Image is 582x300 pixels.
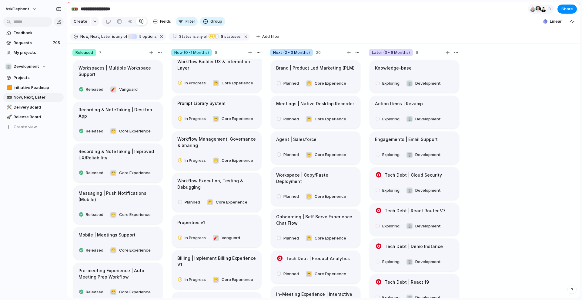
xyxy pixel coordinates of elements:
[177,255,256,268] h1: Billing | Implement Billing Experience V1
[207,199,213,205] div: 😁
[109,168,152,178] button: 😁Core Experience
[561,6,573,12] span: Share
[186,18,195,24] span: Filter
[119,247,151,253] span: Core Experience
[185,235,206,241] span: In Progress
[5,85,12,91] button: 🟧
[3,93,64,102] a: 🚥Now, Next, Later
[375,136,438,143] h1: Engagements | Email Support
[283,152,299,158] span: Planned
[276,65,355,71] h1: Brand | Product Led Marketing (PLM)
[109,126,152,136] button: 😁Core Experience
[215,50,217,56] span: 8
[110,289,116,295] div: 😁
[315,152,346,158] span: Core Experience
[382,80,400,86] span: Exploring
[271,251,360,283] div: Tech Debt | Product AnalyticsPlanned😁Core Experience
[110,86,116,93] div: 🧨
[79,232,135,238] h1: Mobile | Meetings Support
[405,114,442,124] button: 🏢Development
[315,116,346,122] span: Core Experience
[6,104,11,111] div: 🛠️
[110,170,116,176] div: 😁
[79,190,157,203] h1: Messaging | Push Notifications (Mobile)
[415,187,441,194] span: Development
[222,80,253,86] span: Core Experience
[283,271,299,277] span: Planned
[174,50,209,56] span: Now (0 -1 Months)
[79,65,157,77] h1: Workspaces | Multiple Workspace Support
[77,168,107,178] button: Released
[405,79,442,88] button: 🏢Development
[86,170,103,176] span: Released
[200,17,225,26] button: Group
[316,50,321,56] span: 20
[373,186,403,195] button: Exploring
[304,192,348,201] button: 😁Core Experience
[306,194,312,200] div: 😁
[213,235,219,241] div: 🧨
[160,18,171,24] span: Fields
[275,269,303,279] button: Planned
[73,185,162,224] div: Messaging | Push Notifications (Mobile)Released😁Core Experience
[128,33,158,40] button: 5 options
[304,233,348,243] button: 😁Core Experience
[222,277,253,283] span: Core Experience
[275,192,303,201] button: Planned
[415,80,441,86] span: Development
[370,203,459,236] div: Tech Debt | React Router V7Exploring🏢Development
[3,83,64,92] a: 🟧Initiative Roadmap
[213,277,219,283] div: 😁
[275,114,303,124] button: Planned
[283,235,299,241] span: Planned
[119,128,151,134] span: Core Experience
[176,78,210,88] button: In Progress
[222,158,253,164] span: Core Experience
[14,75,62,81] span: Projects
[315,80,346,86] span: Core Experience
[172,250,261,289] div: Billing | Implement Billing Experience V1In Progress😁Core Experience
[74,18,87,24] span: Create
[6,84,11,91] div: 🟧
[370,239,459,271] div: Tech Debt | Demo InstanceExploring🏢Development
[115,34,127,39] span: any of
[176,275,210,285] button: In Progress
[3,28,64,37] a: Feedback
[6,94,11,101] div: 🚥
[77,126,107,136] button: Released
[370,60,459,93] div: Knowledge-baseExploring🏢Development
[271,96,360,129] div: Meetings | Native Desktop RecorderPlanned😁Core Experience
[150,17,173,26] button: Fields
[3,103,64,112] a: 🛠️Delivery Board
[5,6,29,12] span: AskElephant
[172,173,261,212] div: Workflow Execution, Testing & DebuggingPlanned😁Core Experience
[3,62,64,71] button: 🏢Development
[137,34,157,39] span: options
[253,32,283,41] button: Add filter
[79,106,157,119] h1: Recording & NoteTaking | Desktop App
[176,197,204,207] button: Planned
[109,246,152,255] button: 😁Core Experience
[315,235,346,241] span: Core Experience
[271,60,360,93] div: Brand | Product Led Marketing (PLM)Planned😁Core Experience
[306,152,312,158] div: 😁
[213,158,219,164] div: 😁
[14,30,62,36] span: Feedback
[315,194,346,200] span: Core Experience
[137,34,142,39] span: 5
[375,100,423,107] h1: Action Items | Revamp
[119,86,138,93] span: Vanguard
[385,207,446,214] h1: Tech Debt | React Router V7
[415,259,441,265] span: Development
[14,94,62,100] span: Now, Next, Later
[3,122,64,132] button: Create view
[406,116,413,122] div: 🏢
[73,144,162,182] div: Recording & NoteTaking | Improved UX/ReliabilityReleased😁Core Experience
[275,233,303,243] button: Planned
[262,34,280,39] span: Add filter
[271,132,360,164] div: Agent | SalesforcePlanned😁Core Experience
[210,18,222,24] span: Group
[5,104,12,110] button: 🛠️
[86,247,103,253] span: Released
[373,257,403,267] button: Exploring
